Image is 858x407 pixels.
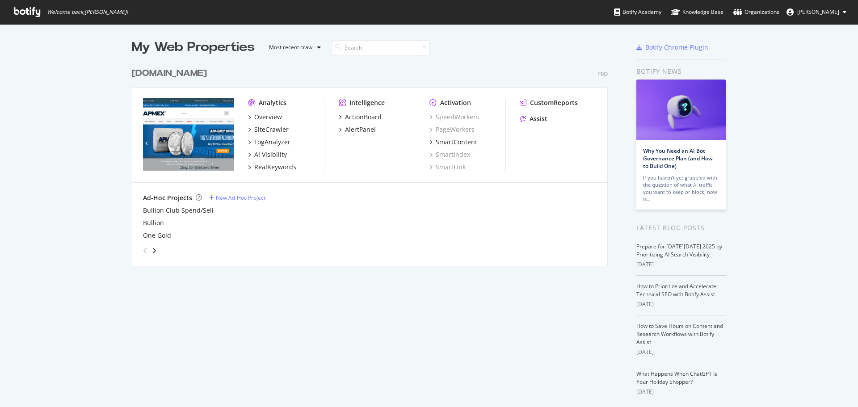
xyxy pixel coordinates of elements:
div: CustomReports [530,98,578,107]
div: [DATE] [636,348,726,356]
a: SpeedWorkers [429,113,479,122]
a: Assist [520,114,547,123]
a: Prepare for [DATE][DATE] 2025 by Prioritizing AI Search Visibility [636,243,722,258]
a: Why You Need an AI Bot Governance Plan (and How to Build One) [643,147,713,170]
button: [PERSON_NAME] [779,5,854,19]
a: Bullion Club Spend/Sell [143,206,214,215]
div: Botify Academy [614,8,661,17]
a: How to Prioritize and Accelerate Technical SEO with Botify Assist [636,282,716,298]
div: Pro [597,70,608,78]
div: If you haven’t yet grappled with the question of what AI traffic you want to keep or block, now is… [643,174,719,203]
div: SiteCrawler [254,125,289,134]
div: Overview [254,113,282,122]
a: SiteCrawler [248,125,289,134]
a: Overview [248,113,282,122]
a: LogAnalyzer [248,138,290,147]
button: Most recent crawl [262,40,324,55]
a: CustomReports [520,98,578,107]
img: Why You Need an AI Bot Governance Plan (and How to Build One) [636,80,726,140]
span: Brett Elliott [797,8,839,16]
a: What Happens When ChatGPT Is Your Holiday Shopper? [636,370,717,386]
div: [DATE] [636,300,726,308]
span: Welcome back, [PERSON_NAME] ! [47,8,128,16]
div: grid [132,56,615,266]
a: AlertPanel [339,125,376,134]
div: [DATE] [636,388,726,396]
a: New Ad-Hoc Project [209,194,265,201]
div: New Ad-Hoc Project [216,194,265,201]
div: Knowledge Base [671,8,723,17]
a: AI Visibility [248,150,287,159]
div: ActionBoard [345,113,382,122]
div: Botify news [636,67,726,76]
a: [DOMAIN_NAME] [132,67,210,80]
div: AlertPanel [345,125,376,134]
a: SmartContent [429,138,477,147]
a: SmartIndex [429,150,470,159]
div: Ad-Hoc Projects [143,193,192,202]
a: PageWorkers [429,125,475,134]
div: LogAnalyzer [254,138,290,147]
div: Organizations [733,8,779,17]
a: One Gold [143,231,171,240]
div: Botify Chrome Plugin [645,43,708,52]
div: [DOMAIN_NAME] [132,67,207,80]
div: Most recent crawl [269,45,314,50]
div: AI Visibility [254,150,287,159]
a: RealKeywords [248,163,296,172]
div: Latest Blog Posts [636,223,726,233]
div: SmartContent [436,138,477,147]
img: APMEX.com [143,98,234,171]
div: Intelligence [349,98,385,107]
div: Activation [440,98,471,107]
div: [DATE] [636,260,726,269]
input: Search [332,40,430,55]
div: angle-right [151,246,157,255]
div: RealKeywords [254,163,296,172]
a: Bullion [143,218,164,227]
a: Botify Chrome Plugin [636,43,708,52]
div: My Web Properties [132,38,255,56]
div: Analytics [259,98,286,107]
div: angle-left [139,243,151,258]
a: ActionBoard [339,113,382,122]
div: Assist [530,114,547,123]
a: How to Save Hours on Content and Research Workflows with Botify Assist [636,322,723,346]
a: SmartLink [429,163,466,172]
